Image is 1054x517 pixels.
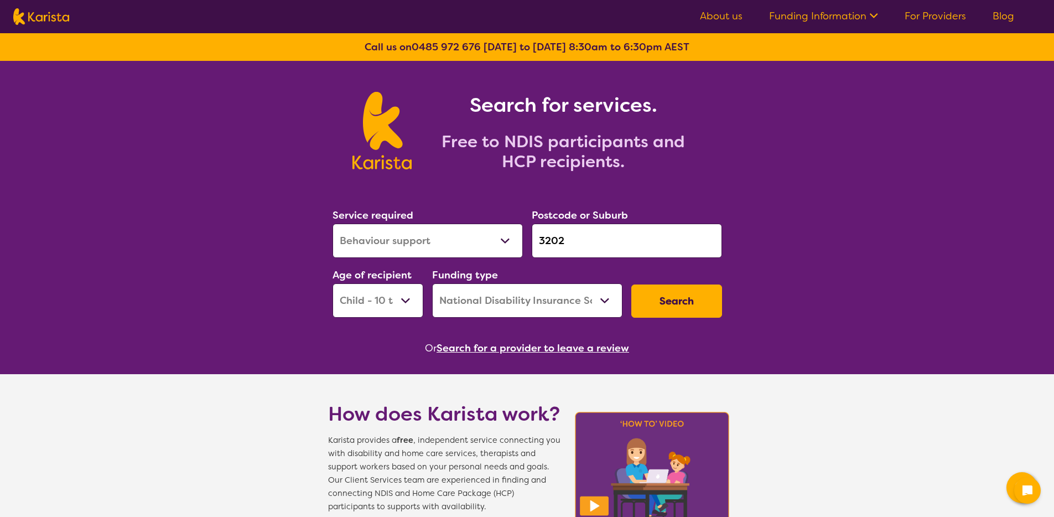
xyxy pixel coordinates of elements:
b: Call us on [DATE] to [DATE] 8:30am to 6:30pm AEST [365,40,689,54]
h2: Free to NDIS participants and HCP recipients. [425,132,702,172]
label: Age of recipient [333,268,412,282]
a: Funding Information [769,9,878,23]
button: Search [631,285,722,318]
button: Channel Menu [1006,472,1037,503]
h1: How does Karista work? [328,401,560,427]
h1: Search for services. [425,92,702,118]
a: For Providers [905,9,966,23]
img: Karista logo [13,8,69,25]
img: Karista logo [352,92,412,169]
b: free [397,435,413,446]
a: 0485 972 676 [412,40,481,54]
a: About us [700,9,743,23]
span: Karista provides a , independent service connecting you with disability and home care services, t... [328,434,560,514]
button: Search for a provider to leave a review [437,340,629,356]
label: Service required [333,209,413,222]
span: Or [425,340,437,356]
input: Type [532,224,722,258]
a: Blog [993,9,1014,23]
label: Funding type [432,268,498,282]
label: Postcode or Suburb [532,209,628,222]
